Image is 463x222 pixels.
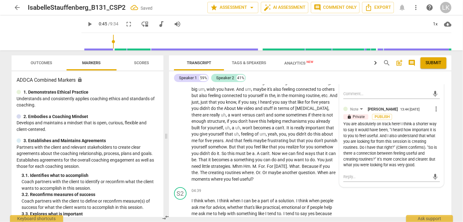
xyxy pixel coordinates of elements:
span: that [297,138,306,143]
span: , [251,87,253,92]
span: also [273,87,282,92]
span: and [266,112,274,117]
span: search [383,59,391,67]
span: find [296,151,305,156]
span: are [202,112,210,117]
span: becomes [212,157,230,162]
span: give [200,132,208,137]
span: What [289,164,300,169]
span: . [270,151,272,156]
span: must [236,151,246,156]
span: is [322,112,326,117]
span: you [306,144,314,149]
span: you [306,138,314,143]
span: but [192,93,199,98]
span: Mhm [232,164,243,169]
span: Analytics [285,61,314,65]
span: be [192,157,196,162]
span: won't [242,125,253,130]
span: yourself [208,132,225,137]
span: AI Assessment [264,4,306,11]
span: do [307,132,313,137]
button: Add summary [394,58,404,68]
button: Add voice comment [431,89,440,98]
button: Switch to audio player [156,18,167,30]
button: Publish [372,114,392,120]
div: LK [440,2,451,13]
span: the [281,93,289,98]
span: important [306,125,326,130]
span: . [315,157,317,162]
span: . [250,164,252,169]
span: something [234,157,255,162]
span: auto_fix_high [264,4,271,11]
span: volume_up [174,20,181,28]
span: , [230,125,232,130]
span: more_vert [412,4,420,11]
span: to [317,87,322,92]
button: Add voice comment [431,172,440,181]
span: For [267,164,274,169]
span: a [252,151,255,156]
p: Private [343,114,368,120]
span: some [274,112,286,117]
span: comment [314,4,321,11]
div: 59% [199,75,208,81]
span: mechanisms [282,119,308,124]
span: you [278,144,286,149]
span: you [246,144,254,149]
span: somehow [208,144,227,149]
span: Filler word [235,125,240,130]
span: that [225,132,234,137]
p: Partners with the client and relevant stakeholders to create clear agreements about the coaching ... [17,144,158,170]
span: Filler word [260,132,266,137]
span: others [322,87,335,92]
span: for [305,100,311,105]
span: to [305,157,310,162]
div: 1x [430,19,441,29]
button: Comment only [311,2,360,13]
span: . [327,93,330,98]
span: maybe [253,87,267,92]
span: we [282,151,288,156]
span: yourself [248,93,265,98]
span: routine [306,93,320,98]
span: Hm [243,164,250,169]
span: already [316,119,330,124]
span: A [257,151,261,156]
span: , [256,100,258,105]
button: Export [362,2,394,13]
span: say [250,100,256,105]
span: About [224,106,237,111]
span: to [243,93,248,98]
span: yourself [207,125,223,130]
span: this [227,151,236,156]
span: Export [365,4,391,11]
span: Filler word [225,125,230,130]
span: You [317,157,326,162]
span: . [219,151,222,156]
span: Markers [82,60,101,65]
span: just [192,100,199,105]
span: . [284,125,286,130]
span: it [208,157,212,162]
button: Fullscreen [123,18,134,30]
span: video [244,106,255,111]
span: , [226,112,228,117]
span: built [192,125,201,130]
span: stuff [263,106,274,111]
span: wish [207,87,217,92]
span: M [252,164,256,169]
span: , [205,87,207,92]
span: if [319,164,323,169]
button: View player as separate pane [139,18,151,30]
button: Play [84,18,95,30]
button: Search [382,58,392,68]
span: in [274,106,278,111]
span: for [201,125,207,130]
span: Submit [426,60,441,66]
span: that [326,125,334,130]
div: Keyboard shortcuts [10,215,63,222]
span: . [223,138,226,143]
span: becomes [253,125,272,130]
